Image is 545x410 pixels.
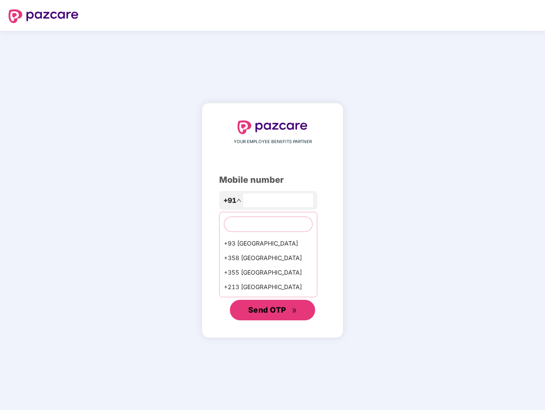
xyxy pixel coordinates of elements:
span: YOUR EMPLOYEE BENEFITS PARTNER [234,138,312,145]
span: up [236,198,241,203]
div: +1684 AmericanSamoa [220,294,317,309]
button: Send OTPdouble-right [230,300,315,320]
img: logo [238,120,307,134]
div: Mobile number [219,173,326,187]
span: Send OTP [248,305,286,314]
div: +358 [GEOGRAPHIC_DATA] [220,251,317,265]
div: +93 [GEOGRAPHIC_DATA] [220,236,317,251]
div: +213 [GEOGRAPHIC_DATA] [220,280,317,294]
img: logo [9,9,78,23]
span: double-right [292,308,297,313]
span: +91 [223,195,236,206]
div: +355 [GEOGRAPHIC_DATA] [220,265,317,280]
